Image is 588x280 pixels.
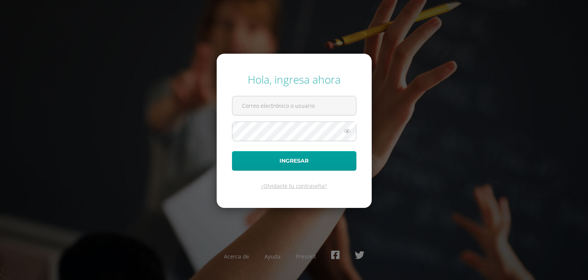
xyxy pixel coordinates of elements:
div: Hola, ingresa ahora [232,72,356,87]
a: Acerca de [224,253,249,260]
input: Correo electrónico o usuario [232,96,356,115]
a: Ayuda [265,253,281,260]
a: Presskit [296,253,316,260]
a: ¿Olvidaste tu contraseña? [261,182,327,189]
button: Ingresar [232,151,356,171]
